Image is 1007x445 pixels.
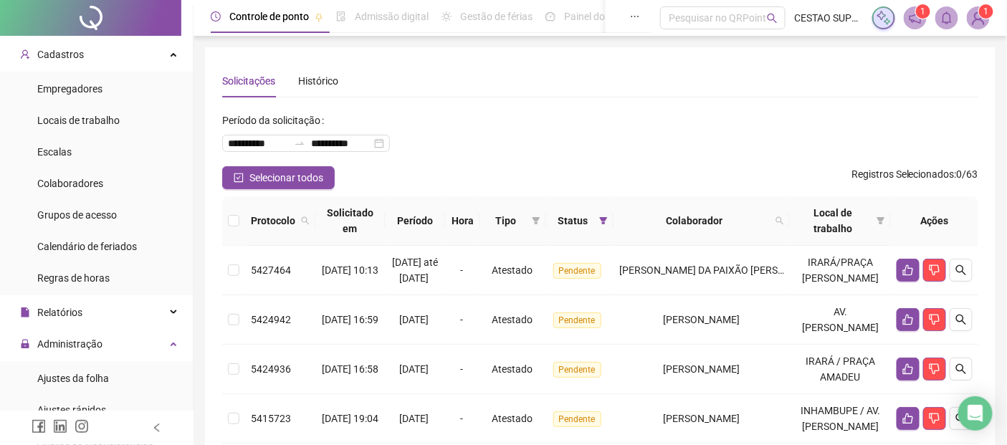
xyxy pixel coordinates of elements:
span: filter [596,210,611,231]
sup: Atualize o seu contato no menu Meus Dados [979,4,993,19]
span: search [955,413,967,424]
span: Pendente [553,411,601,427]
span: Tipo [486,213,527,229]
span: filter [874,202,888,239]
span: - [460,413,463,424]
button: Selecionar todos [222,166,335,189]
span: linkedin [53,419,67,434]
span: dislike [929,413,940,424]
span: Registros Selecionados [851,168,955,180]
span: dislike [929,363,940,375]
span: Ajustes rápidos [37,404,106,416]
img: sparkle-icon.fc2bf0ac1784a2077858766a79e2daf3.svg [876,10,892,26]
span: search [301,216,310,225]
span: Empregadores [37,83,102,95]
span: Locais de trabalho [37,115,120,126]
span: lock [20,339,30,349]
span: file [20,307,30,317]
div: Solicitações [222,73,275,89]
span: Colaboradores [37,178,103,189]
span: Cadastros [37,49,84,60]
span: Pendente [553,263,601,279]
span: user-add [20,49,30,59]
span: bell [940,11,953,24]
span: Colaborador [619,213,770,229]
span: Admissão digital [355,11,429,22]
span: like [902,363,914,375]
span: Pendente [553,312,601,328]
span: 5424942 [251,314,291,325]
span: Grupos de acesso [37,209,117,221]
div: Open Intercom Messenger [958,396,993,431]
span: dashboard [545,11,555,21]
span: Regras de horas [37,272,110,284]
span: [DATE] 16:58 [322,363,378,375]
span: Local de trabalho [796,205,871,236]
span: pushpin [315,13,323,21]
span: dislike [929,314,940,325]
span: like [902,264,914,276]
span: [DATE] [399,413,429,424]
span: Pendente [553,362,601,378]
span: file-done [336,11,346,21]
span: 1 [921,6,926,16]
sup: 1 [916,4,930,19]
span: 5427464 [251,264,291,276]
span: Selecionar todos [249,170,323,186]
span: 5415723 [251,413,291,424]
span: [PERSON_NAME] [664,363,740,375]
label: Período da solicitação [222,109,330,132]
span: ellipsis [630,11,640,21]
span: check-square [234,173,244,183]
th: Hora [445,196,479,246]
span: Protocolo [251,213,295,229]
span: Painel do DP [564,11,620,22]
span: to [294,138,305,149]
span: like [902,314,914,325]
span: - [460,363,463,375]
div: Histórico [298,73,338,89]
span: [DATE] 16:59 [322,314,378,325]
span: sun [442,11,452,21]
span: instagram [75,419,89,434]
span: Escalas [37,146,72,158]
span: CESTAO SUPERMERCADOS [794,10,864,26]
th: Período [385,196,446,246]
span: filter [877,216,885,225]
span: dislike [929,264,940,276]
span: like [902,413,914,424]
th: Solicitado em [315,196,385,246]
span: [PERSON_NAME] DA PAIXÃO [PERSON_NAME] [619,264,827,276]
span: 1 [984,6,989,16]
span: [DATE] 10:13 [322,264,378,276]
td: IRARÁ / PRAÇA AMADEU [790,345,891,394]
span: [DATE] até [DATE] [392,257,438,284]
span: [DATE] [399,363,429,375]
span: Status [552,213,593,229]
span: search [298,210,312,231]
span: Calendário de feriados [37,241,137,252]
span: [DATE] 19:04 [322,413,378,424]
span: Gestão de férias [460,11,533,22]
span: filter [599,216,608,225]
span: - [460,264,463,276]
span: search [773,210,787,231]
span: [PERSON_NAME] [664,314,740,325]
span: left [152,423,162,433]
span: Atestado [492,363,533,375]
span: Atestado [492,314,533,325]
div: Ações [897,213,973,229]
span: filter [529,210,543,231]
td: IRARÁ/PRAÇA [PERSON_NAME] [790,246,891,295]
span: Relatórios [37,307,82,318]
span: 5424936 [251,363,291,375]
span: search [955,314,967,325]
span: Ajustes da folha [37,373,109,384]
span: search [955,264,967,276]
span: Controle de ponto [229,11,309,22]
span: [DATE] [399,314,429,325]
span: clock-circle [211,11,221,21]
span: Atestado [492,264,533,276]
span: facebook [32,419,46,434]
span: search [775,216,784,225]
